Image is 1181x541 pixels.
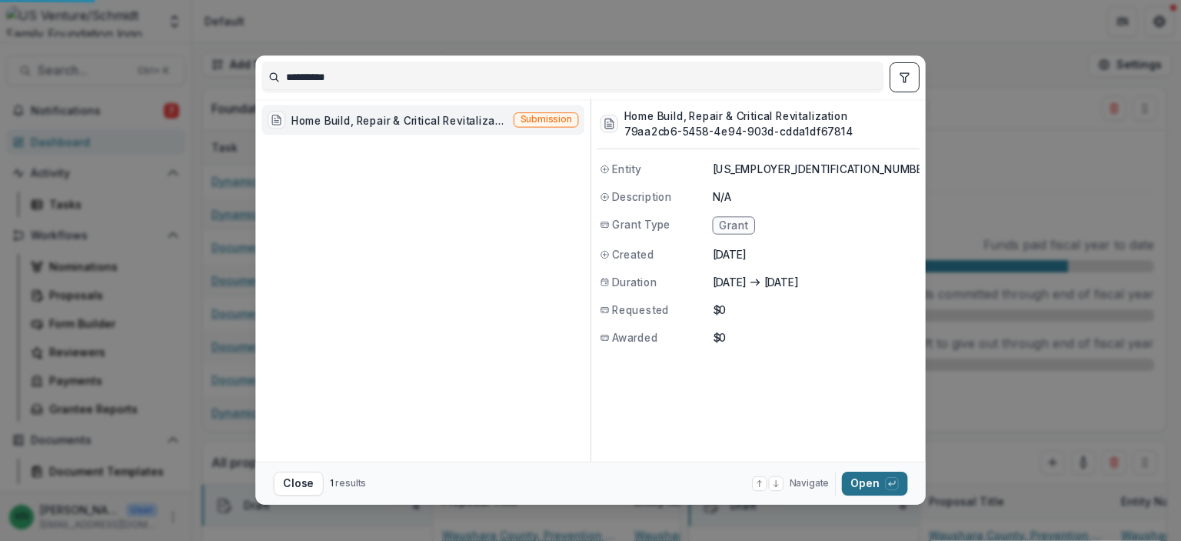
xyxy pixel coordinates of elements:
p: [US_EMPLOYER_IDENTIFICATION_NUMBER] [713,161,933,176]
p: [DATE] [713,246,917,262]
div: Home Build, Repair & Critical Revitalization [291,112,507,128]
span: Grant [719,219,748,232]
p: [DATE] [764,274,798,289]
p: $0 [713,329,917,345]
p: N/A [713,189,917,204]
span: Duration [612,274,657,289]
span: Created [612,246,654,262]
h3: Home Build, Repair & Critical Revitalization [624,108,853,123]
span: Submission [521,114,572,125]
p: $0 [713,302,917,317]
button: toggle filters [890,62,920,92]
span: Requested [612,302,669,317]
span: results [335,478,366,489]
p: [DATE] [713,274,747,289]
span: Navigate [790,477,830,491]
button: Close [274,472,324,496]
span: Entity [612,161,641,176]
span: Grant Type [612,216,670,232]
h3: 79aa2cb6-5458-4e94-903d-cdda1df67814 [624,124,853,139]
button: Open [842,472,908,496]
span: Description [612,189,672,204]
span: Awarded [612,329,657,345]
span: 1 [330,478,334,489]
